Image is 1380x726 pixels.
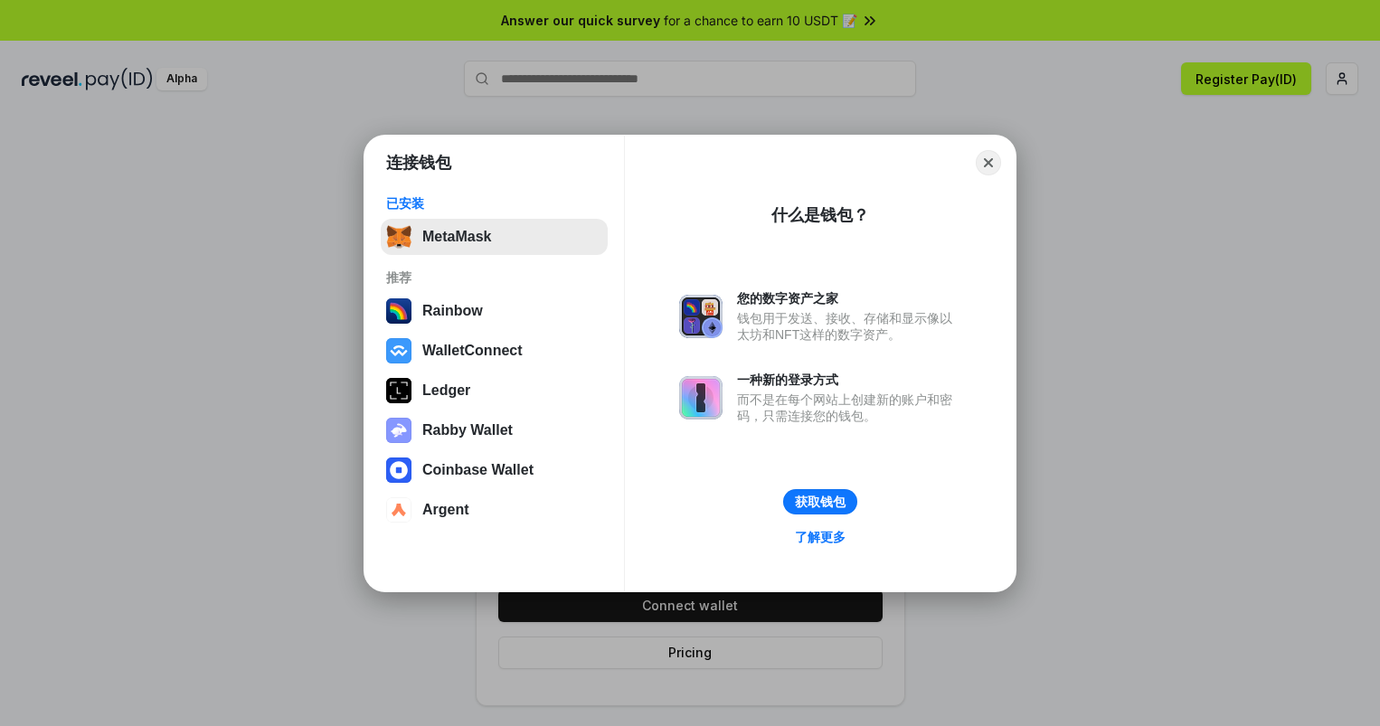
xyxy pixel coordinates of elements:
img: svg+xml,%3Csvg%20width%3D%2228%22%20height%3D%2228%22%20viewBox%3D%220%200%2028%2028%22%20fill%3D... [386,338,411,363]
button: Coinbase Wallet [381,452,608,488]
div: 您的数字资产之家 [737,290,961,306]
button: WalletConnect [381,333,608,369]
div: WalletConnect [422,343,523,359]
img: svg+xml,%3Csvg%20width%3D%2228%22%20height%3D%2228%22%20viewBox%3D%220%200%2028%2028%22%20fill%3D... [386,457,411,483]
div: 推荐 [386,269,602,286]
button: Ledger [381,372,608,409]
div: 什么是钱包？ [771,204,869,226]
button: 获取钱包 [783,489,857,514]
button: Argent [381,492,608,528]
img: svg+xml,%3Csvg%20xmlns%3D%22http%3A%2F%2Fwww.w3.org%2F2000%2Fsvg%22%20fill%3D%22none%22%20viewBox... [679,376,723,420]
img: svg+xml,%3Csvg%20width%3D%22120%22%20height%3D%22120%22%20viewBox%3D%220%200%20120%20120%22%20fil... [386,298,411,324]
div: Ledger [422,382,470,399]
a: 了解更多 [784,525,856,549]
img: svg+xml,%3Csvg%20xmlns%3D%22http%3A%2F%2Fwww.w3.org%2F2000%2Fsvg%22%20fill%3D%22none%22%20viewBox... [679,295,723,338]
div: MetaMask [422,229,491,245]
div: 已安装 [386,195,602,212]
button: MetaMask [381,219,608,255]
div: 一种新的登录方式 [737,372,961,388]
img: svg+xml,%3Csvg%20fill%3D%22none%22%20height%3D%2233%22%20viewBox%3D%220%200%2035%2033%22%20width%... [386,224,411,250]
div: 钱包用于发送、接收、存储和显示像以太坊和NFT这样的数字资产。 [737,310,961,343]
div: 而不是在每个网站上创建新的账户和密码，只需连接您的钱包。 [737,391,961,424]
button: Close [976,150,1001,175]
button: Rabby Wallet [381,412,608,448]
div: 获取钱包 [795,494,846,510]
button: Rainbow [381,293,608,329]
img: svg+xml,%3Csvg%20xmlns%3D%22http%3A%2F%2Fwww.w3.org%2F2000%2Fsvg%22%20fill%3D%22none%22%20viewBox... [386,418,411,443]
div: Argent [422,502,469,518]
div: Rabby Wallet [422,422,513,438]
div: 了解更多 [795,529,846,545]
img: svg+xml,%3Csvg%20width%3D%2228%22%20height%3D%2228%22%20viewBox%3D%220%200%2028%2028%22%20fill%3D... [386,497,411,523]
h1: 连接钱包 [386,152,451,174]
img: svg+xml,%3Csvg%20xmlns%3D%22http%3A%2F%2Fwww.w3.org%2F2000%2Fsvg%22%20width%3D%2228%22%20height%3... [386,378,411,403]
div: Rainbow [422,303,483,319]
div: Coinbase Wallet [422,462,534,478]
